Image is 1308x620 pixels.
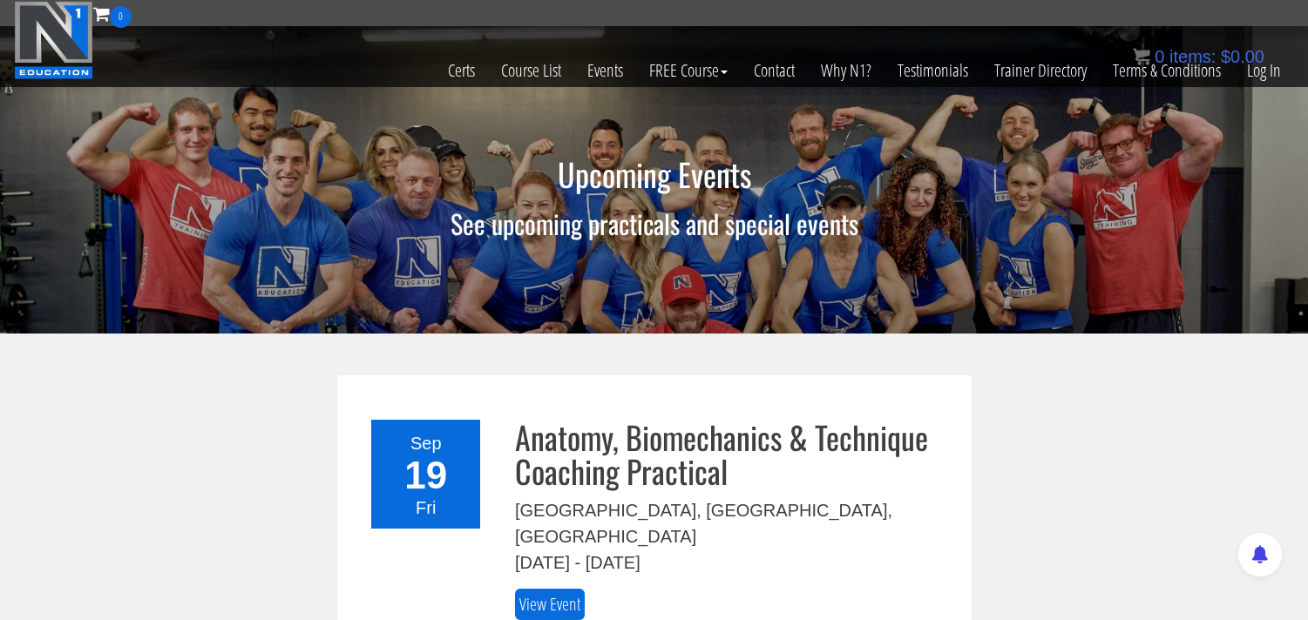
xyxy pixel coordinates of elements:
a: Certs [435,28,488,113]
img: icon11.png [1133,48,1150,65]
h3: Anatomy, Biomechanics & Technique Coaching Practical [515,420,945,489]
a: Testimonials [884,28,981,113]
div: [DATE] - [DATE] [515,549,945,576]
a: Terms & Conditions [1100,28,1234,113]
div: [GEOGRAPHIC_DATA], [GEOGRAPHIC_DATA], [GEOGRAPHIC_DATA] [515,497,945,549]
img: n1-education [14,1,93,79]
span: 0 [110,6,132,28]
bdi: 0.00 [1221,47,1264,66]
a: FREE Course [636,28,741,113]
span: 0 [1155,47,1164,66]
div: Sep [382,430,470,456]
a: Course List [488,28,574,113]
span: items: [1169,47,1216,66]
a: Contact [741,28,808,113]
a: Why N1? [808,28,884,113]
a: Log In [1234,28,1294,113]
a: 0 items: $0.00 [1133,47,1264,66]
a: 0 [93,2,132,25]
div: Fri [382,495,470,521]
a: Trainer Directory [981,28,1100,113]
span: $ [1221,47,1230,66]
a: Events [574,28,636,113]
h2: See upcoming practicals and special events [327,209,982,238]
div: 19 [382,456,470,495]
h1: Upcoming Events [335,157,973,192]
